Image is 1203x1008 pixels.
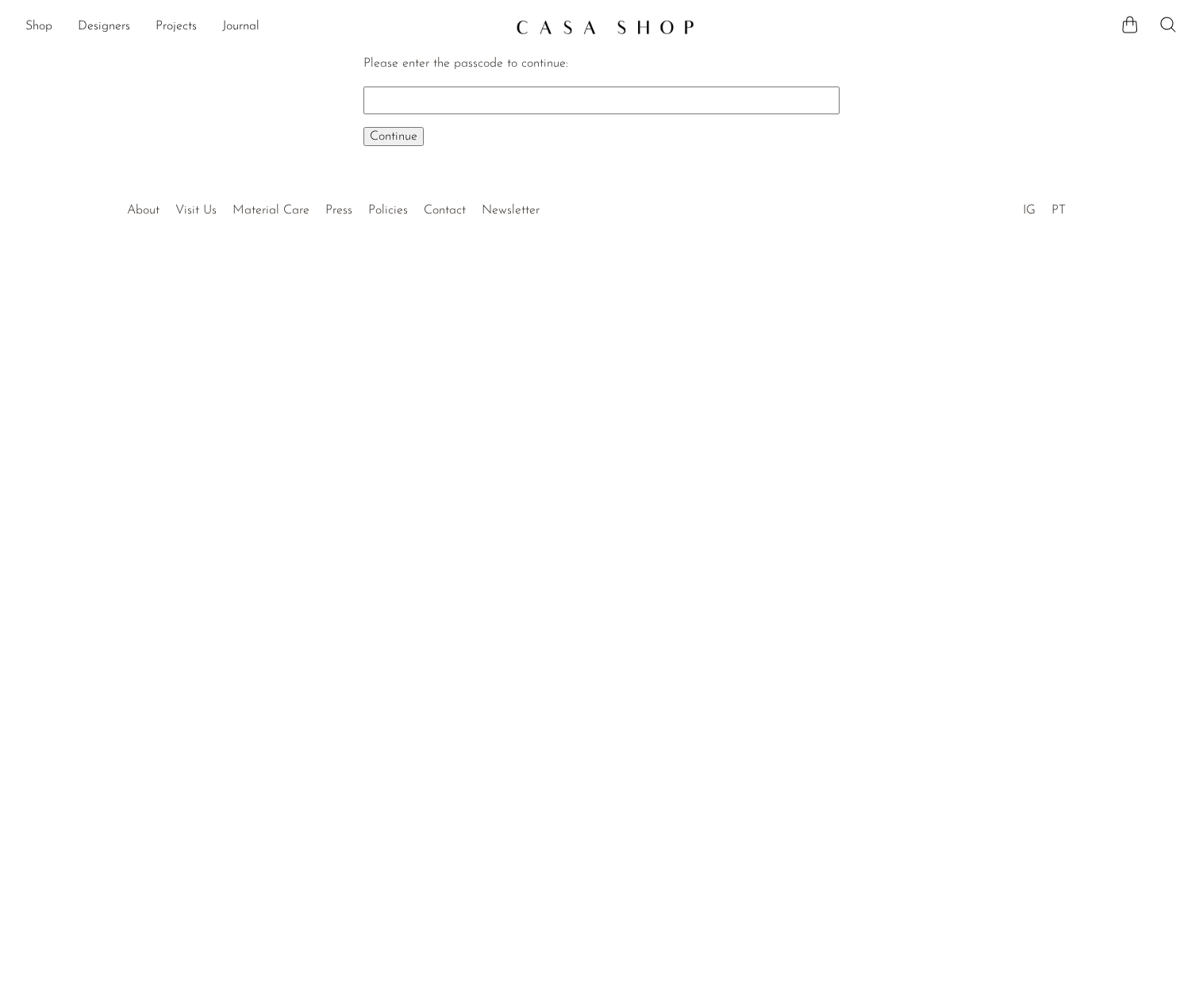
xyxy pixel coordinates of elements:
[25,13,503,40] ul: NEW HEADER MENU
[1023,204,1036,217] a: IG
[175,204,217,217] a: Visit Us
[233,204,309,217] a: Material Care
[325,204,352,217] a: Press
[25,17,52,37] a: Shop
[424,204,466,217] a: Contact
[368,204,408,217] a: Policies
[1015,191,1074,221] ul: Social Medias
[119,191,548,221] ul: Quick links
[370,130,417,143] span: Continue
[222,17,259,37] a: Journal
[127,204,160,217] a: About
[363,57,568,70] label: Please enter the passcode to continue:
[156,17,197,37] a: Projects
[1051,204,1066,217] a: PT
[363,127,424,146] button: Continue
[78,17,130,37] a: Designers
[25,13,503,40] nav: Desktop navigation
